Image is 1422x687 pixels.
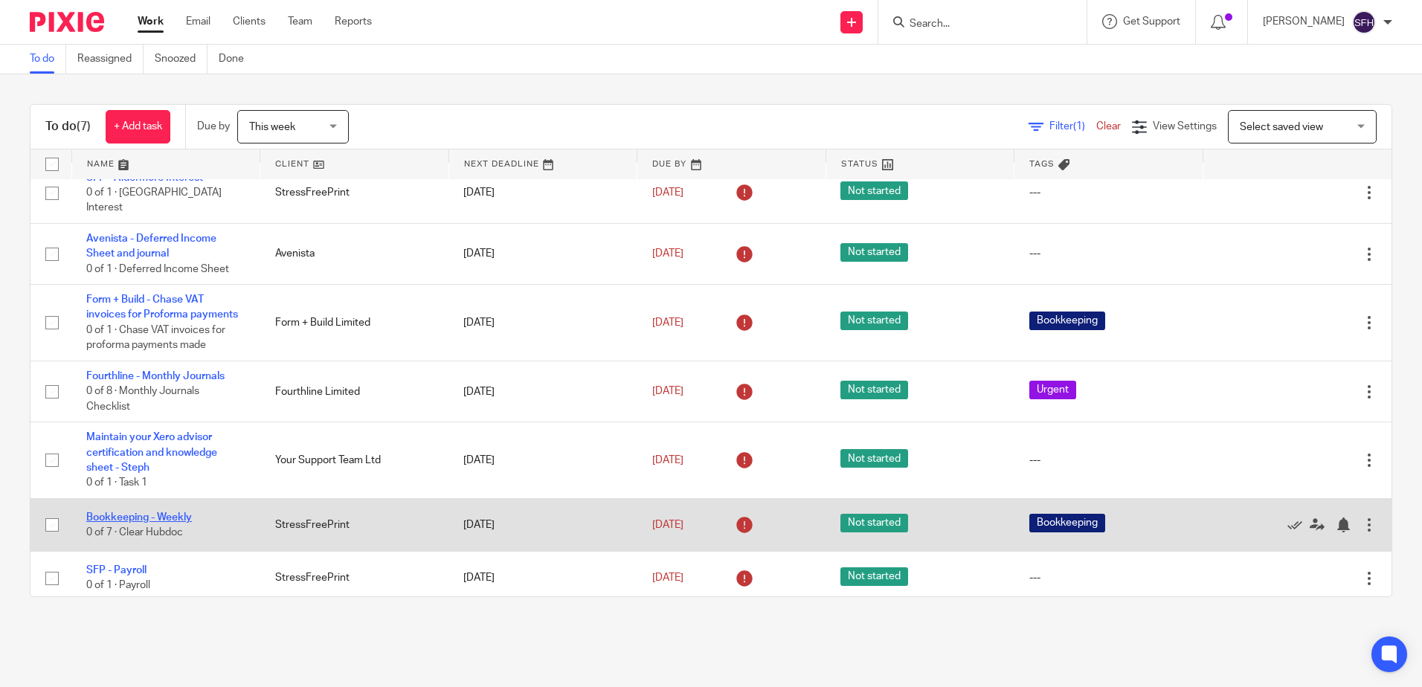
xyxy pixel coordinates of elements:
span: Urgent [1029,381,1076,399]
td: StressFreePrint [260,162,449,223]
span: View Settings [1153,121,1217,132]
td: Your Support Team Ltd [260,422,449,499]
a: + Add task [106,110,170,143]
span: [DATE] [652,248,683,259]
span: 0 of 1 · Deferred Income Sheet [86,264,229,274]
td: [DATE] [448,223,637,284]
a: Avenista - Deferred Income Sheet and journal [86,233,216,259]
div: --- [1029,570,1188,585]
div: --- [1029,185,1188,200]
span: Get Support [1123,16,1180,27]
span: Tags [1029,160,1055,168]
a: Form + Build - Chase VAT invoices for Proforma payments [86,294,238,320]
a: To do [30,45,66,74]
td: [DATE] [448,422,637,499]
span: Not started [840,181,908,200]
td: Form + Build Limited [260,285,449,361]
input: Search [908,18,1042,31]
td: Fourthline Limited [260,361,449,422]
span: [DATE] [652,520,683,530]
td: [DATE] [448,162,637,223]
span: 0 of 8 · Monthly Journals Checklist [86,387,199,413]
td: [DATE] [448,552,637,604]
a: Clear [1096,121,1121,132]
td: [DATE] [448,361,637,422]
span: Bookkeeping [1029,514,1105,532]
span: Not started [840,243,908,262]
a: Reports [335,14,372,29]
span: 0 of 1 · Chase VAT invoices for proforma payments made [86,325,225,351]
span: 0 of 1 · Task 1 [86,478,147,488]
td: Avenista [260,223,449,284]
div: --- [1029,453,1188,468]
span: (7) [77,120,91,132]
span: Not started [840,381,908,399]
td: StressFreePrint [260,552,449,604]
p: [PERSON_NAME] [1263,14,1345,29]
span: [DATE] [652,187,683,198]
a: Email [186,14,210,29]
span: Not started [840,312,908,330]
span: This week [249,122,295,132]
a: Mark as done [1287,517,1310,532]
a: Bookkeeping - Weekly [86,512,192,523]
a: Snoozed [155,45,207,74]
span: [DATE] [652,572,683,583]
span: 0 of 7 · Clear Hubdoc [86,527,183,538]
p: Due by [197,119,230,134]
span: Bookkeeping [1029,312,1105,330]
a: SFP - Payroll [86,565,147,575]
td: [DATE] [448,498,637,551]
span: Not started [840,514,908,532]
img: Pixie [30,12,104,32]
span: 0 of 1 · Payroll [86,581,150,591]
span: (1) [1073,121,1085,132]
a: Fourthline - Monthly Journals [86,371,225,381]
a: Reassigned [77,45,144,74]
span: Not started [840,449,908,468]
a: SFP - Aldermore Interest [86,172,203,183]
div: --- [1029,246,1188,261]
span: Not started [840,567,908,586]
a: Clients [233,14,266,29]
span: 0 of 1 · [GEOGRAPHIC_DATA] Interest [86,187,222,213]
img: svg%3E [1352,10,1376,34]
span: Filter [1049,121,1096,132]
span: [DATE] [652,455,683,465]
span: [DATE] [652,387,683,397]
a: Done [219,45,255,74]
td: StressFreePrint [260,498,449,551]
a: Team [288,14,312,29]
td: [DATE] [448,285,637,361]
a: Maintain your Xero advisor certification and knowledge sheet - Steph [86,432,217,473]
a: Work [138,14,164,29]
span: [DATE] [652,317,683,328]
h1: To do [45,119,91,135]
span: Select saved view [1240,122,1323,132]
